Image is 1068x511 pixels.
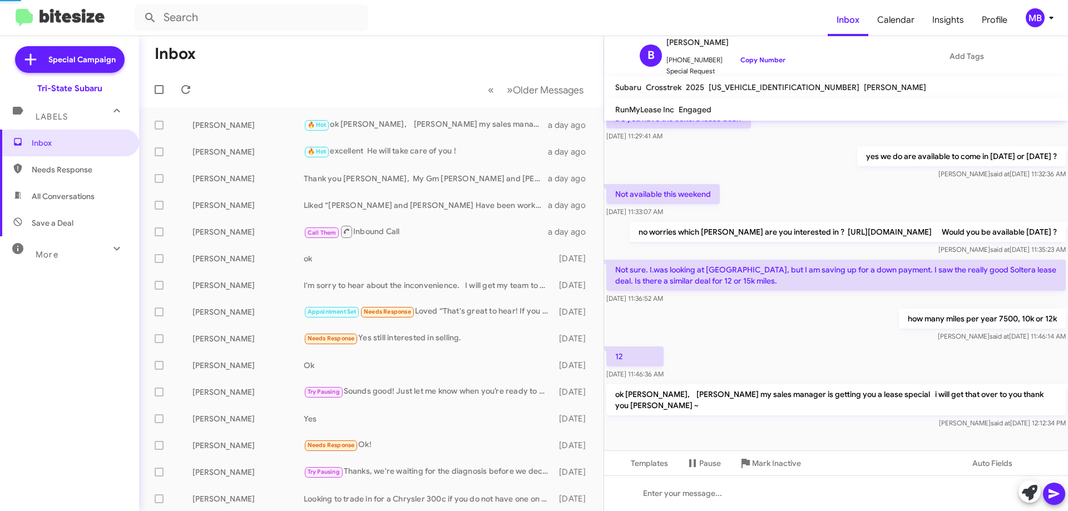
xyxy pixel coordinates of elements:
[553,253,595,264] div: [DATE]
[192,386,304,398] div: [PERSON_NAME]
[939,419,1066,427] span: [PERSON_NAME] [DATE] 12:12:34 PM
[679,105,711,115] span: Engaged
[304,493,553,504] div: Looking to trade in for a Chrysler 300c if you do not have one on your lot I would not be interes...
[938,170,1066,178] span: [PERSON_NAME] [DATE] 11:32:36 AM
[36,112,68,122] span: Labels
[192,333,304,344] div: [PERSON_NAME]
[15,46,125,73] a: Special Campaign
[677,453,730,473] button: Pause
[553,467,595,478] div: [DATE]
[481,78,501,101] button: Previous
[606,346,664,366] p: 12
[192,173,304,184] div: [PERSON_NAME]
[666,49,785,66] span: [PHONE_NUMBER]
[990,170,1010,178] span: said at
[48,54,116,65] span: Special Campaign
[192,120,304,131] div: [PERSON_NAME]
[308,468,340,475] span: Try Pausing
[135,4,368,31] input: Search
[923,4,973,36] a: Insights
[553,413,595,424] div: [DATE]
[752,453,801,473] span: Mark Inactive
[36,250,58,260] span: More
[304,305,553,318] div: Loved “That's great to hear! If you ever consider selling your vehicle in the future, feel free t...
[32,191,95,202] span: All Conversations
[963,453,1035,473] button: Auto Fields
[699,453,721,473] span: Pause
[192,146,304,157] div: [PERSON_NAME]
[548,226,595,237] div: a day ago
[553,360,595,371] div: [DATE]
[308,388,340,395] span: Try Pausing
[37,83,102,94] div: Tri-State Subaru
[972,453,1026,473] span: Auto Fields
[991,419,1010,427] span: said at
[304,280,553,291] div: I'm sorry to hear about the inconvenience. I will get my team to resolve this immediately. We wil...
[553,306,595,317] div: [DATE]
[308,121,327,128] span: 🔥 Hot
[192,200,304,211] div: [PERSON_NAME]
[901,46,1015,66] button: Add Tags
[666,36,785,49] span: [PERSON_NAME]
[666,66,785,77] span: Special Request
[155,45,196,63] h1: Inbox
[727,56,785,64] a: Copy Number
[973,4,1016,36] a: Profile
[304,385,553,398] div: Sounds good! Just let me know when you’re ready to set up an appointment. Looking forward to assi...
[304,200,548,211] div: Liked “[PERSON_NAME] and [PERSON_NAME] Have been working your deal”
[606,184,720,204] p: Not available this weekend
[304,465,553,478] div: Thanks, we're waiting for the diagnosis before we decide on our next step.
[606,207,663,216] span: [DATE] 11:33:07 AM
[507,83,513,97] span: »
[548,200,595,211] div: a day ago
[308,308,357,315] span: Appointment Set
[364,308,411,315] span: Needs Response
[500,78,590,101] button: Next
[304,360,553,371] div: Ok
[548,120,595,131] div: a day ago
[304,173,548,184] div: Thank you [PERSON_NAME], My Gm [PERSON_NAME] and [PERSON_NAME] sent you the proposal [DATE] [PERS...
[32,217,73,229] span: Save a Deal
[548,146,595,157] div: a day ago
[192,493,304,504] div: [PERSON_NAME]
[308,148,327,155] span: 🔥 Hot
[604,453,677,473] button: Templates
[864,82,926,92] span: [PERSON_NAME]
[304,332,553,345] div: Yes still interested in selling.
[938,332,1066,340] span: [PERSON_NAME] [DATE] 11:46:14 AM
[192,440,304,451] div: [PERSON_NAME]
[606,384,1066,415] p: ok [PERSON_NAME], [PERSON_NAME] my sales manager is getting you a lease special i will get that o...
[304,439,553,452] div: Ok!
[32,137,126,148] span: Inbox
[857,146,1066,166] p: yes we do are available to come in [DATE] or [DATE] ?
[606,294,663,302] span: [DATE] 11:36:52 AM
[615,82,641,92] span: Subaru
[828,4,868,36] a: Inbox
[553,493,595,504] div: [DATE]
[304,145,548,158] div: excellent He will take care of you !
[1016,8,1056,27] button: MB
[513,84,584,96] span: Older Messages
[990,245,1010,254] span: said at
[308,441,355,449] span: Needs Response
[730,453,810,473] button: Mark Inactive
[308,335,355,342] span: Needs Response
[553,333,595,344] div: [DATE]
[192,226,304,237] div: [PERSON_NAME]
[868,4,923,36] a: Calendar
[304,225,548,239] div: Inbound Call
[630,222,1066,242] p: no worries which [PERSON_NAME] are you interested in ? [URL][DOMAIN_NAME] Would you be available ...
[192,467,304,478] div: [PERSON_NAME]
[553,386,595,398] div: [DATE]
[647,47,655,65] span: B
[606,370,664,378] span: [DATE] 11:46:36 AM
[304,253,553,264] div: ok
[304,118,548,131] div: ok [PERSON_NAME], [PERSON_NAME] my sales manager is getting you a lease special i will get that o...
[646,82,681,92] span: Crosstrek
[606,260,1066,291] p: Not sure. I.was looking at [GEOGRAPHIC_DATA], but I am saving up for a down payment. I saw the re...
[990,332,1009,340] span: said at
[938,245,1066,254] span: [PERSON_NAME] [DATE] 11:35:23 AM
